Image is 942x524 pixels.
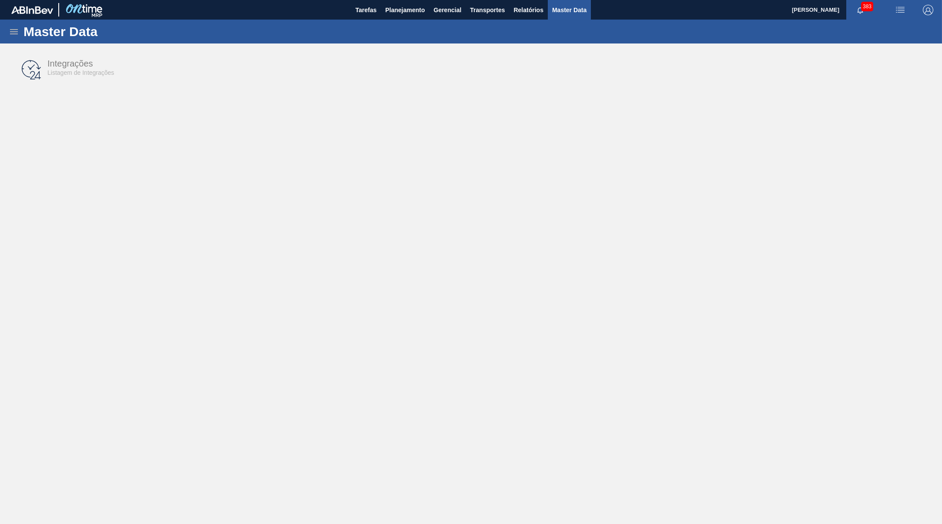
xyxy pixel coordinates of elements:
[923,5,933,15] img: Logout
[355,5,377,15] span: Tarefas
[385,5,425,15] span: Planejamento
[23,27,178,37] h1: Master Data
[513,5,543,15] span: Relatórios
[552,5,587,15] span: Master Data
[861,2,873,11] span: 383
[470,5,505,15] span: Transportes
[47,59,93,68] span: Integrações
[434,5,462,15] span: Gerencial
[11,6,53,14] img: TNhmsLtSVTkK8tSr43FrP2fwEKptu5GPRR3wAAAABJRU5ErkJggg==
[895,5,905,15] img: userActions
[846,4,874,16] button: Notificações
[47,69,114,76] span: Listagem de Integrações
